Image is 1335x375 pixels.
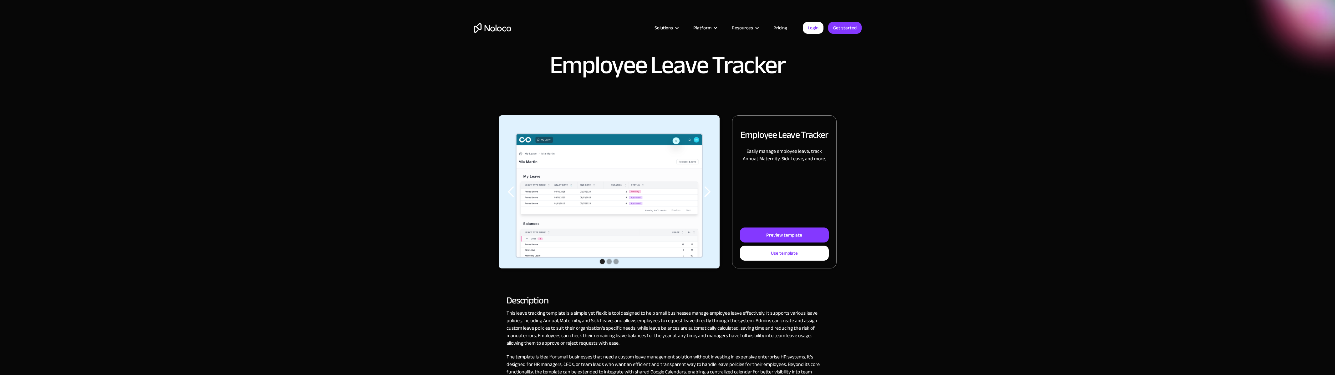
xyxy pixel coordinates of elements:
div: Show slide 2 of 3 [607,259,612,264]
p: ‍ [740,169,828,176]
h1: Employee Leave Tracker [550,53,786,78]
a: Preview template [740,227,828,242]
div: Show slide 3 of 3 [614,259,619,264]
a: Use template [740,246,828,261]
a: Pricing [766,24,795,32]
div: next slide [695,115,720,268]
div: Platform [685,24,724,32]
div: Show slide 1 of 3 [600,259,605,264]
div: Use template [771,249,798,257]
div: previous slide [499,115,524,268]
div: Resources [724,24,766,32]
a: home [474,23,511,33]
div: Resources [732,24,753,32]
div: Solutions [655,24,673,32]
div: carousel [499,115,720,268]
a: Get started [828,22,862,34]
h2: Description [507,297,829,303]
div: Preview template [766,231,802,239]
a: Login [803,22,823,34]
div: 1 of 3 [499,115,720,268]
p: This leave tracking template is a simple yet flexible tool designed to help small businesses mana... [507,309,829,347]
h2: Employee Leave Tracker [740,128,828,141]
p: Easily manage employee leave, track Annual, Maternity, Sick Leave, and more. [740,147,828,162]
div: Platform [693,24,711,32]
div: Solutions [647,24,685,32]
